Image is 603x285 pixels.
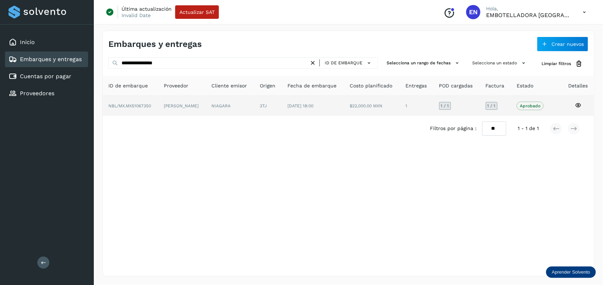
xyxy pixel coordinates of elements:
div: Proveedores [5,86,88,101]
p: Aprender Solvento [552,269,590,275]
button: Actualizar SAT [175,5,219,19]
span: 1 - 1 de 1 [518,125,539,132]
button: ID de embarque [323,58,375,68]
span: Limpiar filtros [542,60,571,67]
div: Inicio [5,34,88,50]
span: Origen [260,82,275,90]
span: Filtros por página : [430,125,477,132]
span: 1 / 1 [441,104,449,108]
button: Selecciona un estado [469,57,530,69]
td: NIAGARA [206,96,254,116]
div: Aprender Solvento [546,267,596,278]
a: Embarques y entregas [20,56,82,63]
p: EMBOTELLADORA NIAGARA DE MEXICO [486,12,571,18]
span: 1 / 1 [488,104,496,108]
span: Estado [517,82,533,90]
span: [DATE] 18:00 [288,103,314,108]
button: Crear nuevos [537,37,588,52]
a: Proveedores [20,90,54,97]
span: Crear nuevos [551,42,584,47]
p: Última actualización [122,6,172,12]
td: $22,000.00 MXN [344,96,400,116]
span: Proveedor [164,82,189,90]
p: Hola, [486,6,571,12]
td: 1 [400,96,434,116]
span: Actualizar SAT [179,10,215,15]
td: 3TJ [254,96,282,116]
span: ID de embarque [325,60,362,66]
span: ID de embarque [108,82,148,90]
td: [PERSON_NAME] [158,96,206,116]
span: Detalles [569,82,588,90]
h4: Embarques y entregas [108,39,202,49]
button: Limpiar filtros [536,57,588,70]
button: Selecciona un rango de fechas [384,57,464,69]
span: POD cargadas [439,82,473,90]
p: Invalid Date [122,12,151,18]
a: Cuentas por pagar [20,73,71,80]
span: Fecha de embarque [288,82,337,90]
span: NBL/MX.MX51067350 [108,103,151,108]
span: Entregas [405,82,427,90]
span: Costo planificado [350,82,393,90]
p: Aprobado [520,103,540,108]
span: Cliente emisor [211,82,247,90]
div: Embarques y entregas [5,52,88,67]
a: Inicio [20,39,35,45]
span: Factura [486,82,505,90]
div: Cuentas por pagar [5,69,88,84]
